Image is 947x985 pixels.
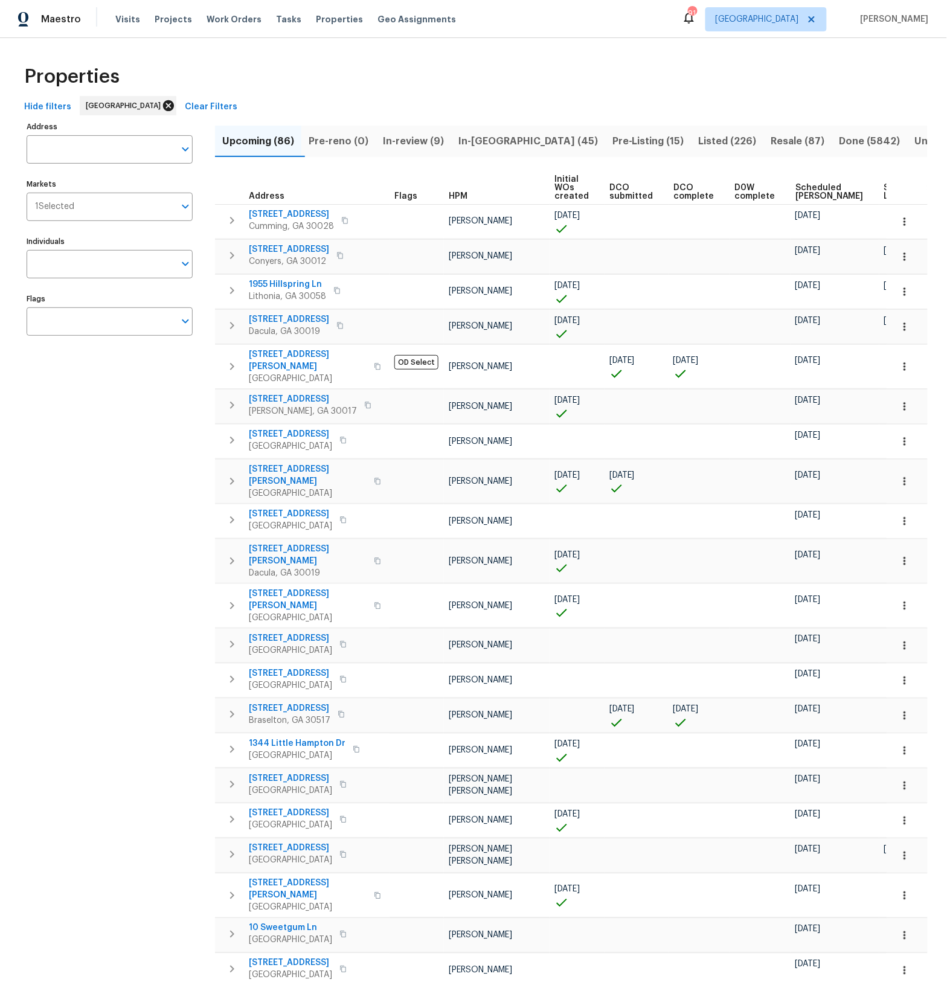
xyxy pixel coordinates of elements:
span: Work Orders [207,13,262,25]
span: [GEOGRAPHIC_DATA] [249,644,332,656]
span: [STREET_ADDRESS] [249,208,334,220]
span: [STREET_ADDRESS] [249,313,329,326]
button: Open [177,255,194,272]
span: Projects [155,13,192,25]
span: 1344 Little Hampton Dr [249,737,345,749]
span: [DATE] [795,845,821,854]
span: Initial WOs created [554,175,589,201]
span: Flags [394,192,417,201]
span: 1955 Hillspring Ln [249,278,326,290]
span: [DATE] [884,281,910,290]
span: [STREET_ADDRESS][PERSON_NAME] [249,463,367,487]
span: Cumming, GA 30028 [249,220,334,233]
span: 10 Sweetgum Ln [249,922,332,934]
span: [DATE] [795,775,821,784]
span: DCO submitted [609,184,653,201]
span: [DATE] [795,511,821,519]
span: [GEOGRAPHIC_DATA] [249,679,332,691]
span: [PERSON_NAME] [449,477,512,486]
span: [GEOGRAPHIC_DATA] [249,969,332,981]
span: [DATE] [795,281,821,290]
span: [PERSON_NAME] [449,931,512,940]
span: [DATE] [554,471,580,480]
span: [GEOGRAPHIC_DATA] [86,100,165,112]
span: [STREET_ADDRESS] [249,772,332,784]
span: [GEOGRAPHIC_DATA] [249,784,332,797]
span: [PERSON_NAME] [449,217,512,225]
span: [GEOGRAPHIC_DATA] [249,373,367,385]
span: [DATE] [554,316,580,325]
label: Individuals [27,238,193,245]
span: OD Select [394,355,438,370]
span: Resale (87) [771,133,825,150]
span: [DATE] [554,885,580,894]
span: [STREET_ADDRESS][PERSON_NAME] [249,878,367,902]
span: [DATE] [795,356,821,365]
span: [DATE] [673,356,699,365]
span: [STREET_ADDRESS] [249,807,332,820]
span: [STREET_ADDRESS] [249,957,332,969]
span: [STREET_ADDRESS] [249,508,332,520]
span: [STREET_ADDRESS] [249,243,329,255]
span: [DATE] [884,246,910,255]
span: [PERSON_NAME] [449,711,512,720]
span: Done (5842) [839,133,900,150]
span: HPM [449,192,467,201]
span: Scheduled [PERSON_NAME] [795,184,864,201]
span: Hide filters [24,100,71,115]
span: [GEOGRAPHIC_DATA] [249,487,367,499]
span: Lithonia, GA 30058 [249,290,326,303]
span: [PERSON_NAME] [PERSON_NAME] [449,845,512,866]
span: [STREET_ADDRESS] [249,842,332,855]
label: Flags [27,295,193,303]
span: Geo Assignments [377,13,456,25]
span: [GEOGRAPHIC_DATA] [249,855,332,867]
span: Tasks [276,15,301,24]
span: Braselton, GA 30517 [249,714,330,727]
span: [STREET_ADDRESS] [249,632,332,644]
span: [DATE] [554,740,580,749]
span: [PERSON_NAME] [449,602,512,610]
span: [GEOGRAPHIC_DATA] [249,749,345,762]
span: [DATE] [554,810,580,819]
span: [DATE] [795,810,821,819]
span: [GEOGRAPHIC_DATA] [249,520,332,532]
span: Upcoming (86) [222,133,294,150]
span: Dacula, GA 30019 [249,567,367,579]
label: Markets [27,181,193,188]
span: [GEOGRAPHIC_DATA] [716,13,799,25]
span: In-review (9) [383,133,444,150]
span: [STREET_ADDRESS][PERSON_NAME] [249,588,367,612]
button: Open [177,141,194,158]
span: Visits [115,13,140,25]
span: [DATE] [795,396,821,405]
span: [PERSON_NAME] [449,557,512,565]
span: [DATE] [795,471,821,480]
span: [DATE] [795,316,821,325]
span: [STREET_ADDRESS] [249,702,330,714]
span: [PERSON_NAME] [449,891,512,900]
label: Address [27,123,193,130]
span: [DATE] [609,471,635,480]
span: [PERSON_NAME] [856,13,929,25]
span: [DATE] [554,211,580,220]
span: [PERSON_NAME] [449,746,512,755]
span: Address [249,192,284,201]
span: Dacula, GA 30019 [249,326,329,338]
span: Pre-Listing (15) [612,133,684,150]
span: [PERSON_NAME] [449,437,512,446]
span: [DATE] [795,635,821,644]
span: Maestro [41,13,81,25]
span: [DATE] [795,705,821,714]
span: [PERSON_NAME], GA 30017 [249,405,357,417]
span: [DATE] [795,740,821,749]
span: [PERSON_NAME] [449,817,512,825]
span: [DATE] [795,595,821,604]
button: Hide filters [19,96,76,118]
span: [GEOGRAPHIC_DATA] [249,902,367,914]
span: [STREET_ADDRESS][PERSON_NAME] [249,543,367,567]
span: [STREET_ADDRESS] [249,667,332,679]
span: [DATE] [554,551,580,559]
span: [DATE] [795,431,821,440]
span: [DATE] [609,705,635,714]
